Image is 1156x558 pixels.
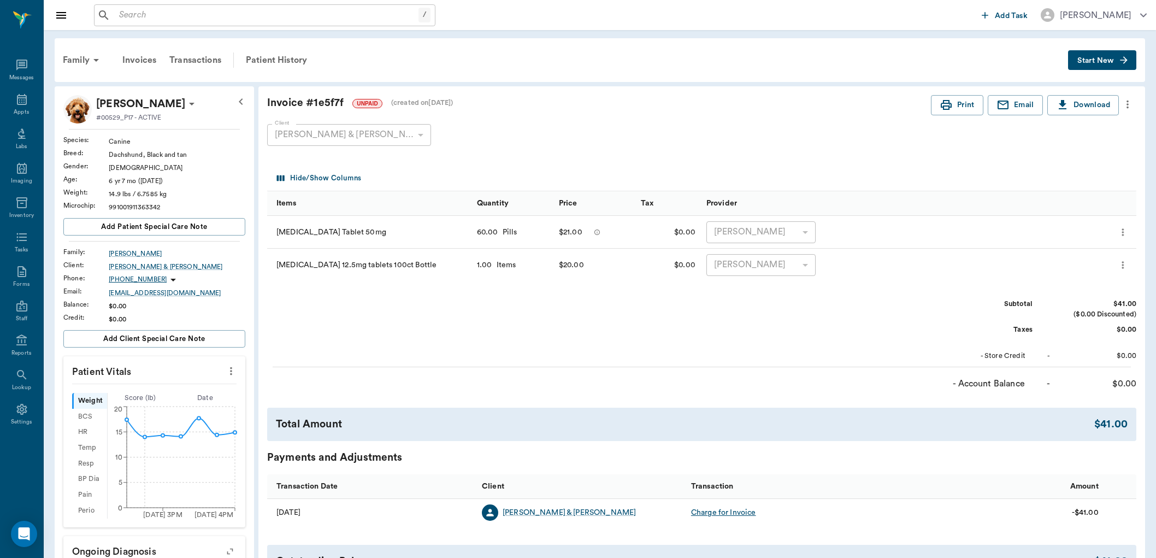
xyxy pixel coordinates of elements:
div: $0.00 [635,249,701,281]
div: Provider [706,188,737,219]
div: Missi McGowan [96,95,185,113]
button: Add patient Special Care Note [63,218,245,236]
div: [PERSON_NAME] [1060,9,1131,22]
button: Add client Special Care Note [63,330,245,348]
div: Open Intercom Messenger [11,521,37,547]
div: Quantity [471,191,553,216]
button: message [591,224,603,240]
button: Email [988,95,1043,115]
div: Dachshund, Black and tan [109,150,245,160]
button: Print [931,95,983,115]
a: [PERSON_NAME] & [PERSON_NAME] [109,262,245,272]
span: Add patient Special Care Note [101,221,207,233]
tspan: 5 [119,479,122,486]
div: Email : [63,286,109,296]
div: Imaging [11,177,32,185]
div: - Store Credit [943,351,1025,361]
div: Staff [16,315,27,323]
div: [PERSON_NAME] & [PERSON_NAME] [267,124,431,146]
a: [PERSON_NAME] & [PERSON_NAME] [503,507,636,518]
tspan: 15 [116,428,122,435]
div: [PERSON_NAME] [109,249,245,259]
div: Tax [635,191,701,216]
button: Add Task [977,5,1032,25]
button: Select columns [274,170,364,187]
div: $0.00 [635,216,701,249]
div: Amount [895,474,1104,498]
div: Inventory [9,212,34,220]
div: Credit : [63,313,109,322]
div: $41.00 [1054,299,1136,309]
div: Pills [498,227,517,238]
div: $20.00 [559,257,584,273]
div: $0.00 [109,301,245,311]
div: Lookup [12,384,31,392]
div: Taxes [951,325,1033,335]
a: [EMAIL_ADDRESS][DOMAIN_NAME] [109,288,245,298]
tspan: [DATE] 4PM [194,512,234,518]
div: Reports [11,349,32,357]
div: 1.00 [477,260,492,271]
div: Settings [11,418,33,426]
div: Appts [14,108,29,116]
div: Items [492,260,516,271]
tspan: [DATE] 3PM [143,512,182,518]
tspan: 0 [118,504,122,511]
div: Family : [63,247,109,257]
div: / [418,8,430,22]
div: [DEMOGRAPHIC_DATA] [109,163,245,173]
button: more [1114,223,1131,242]
div: $0.00 [1054,351,1136,361]
div: Total Amount [276,416,1094,432]
div: Date [173,393,238,403]
div: Score ( lb ) [108,393,173,403]
div: Temp [72,440,107,456]
div: Balance : [63,299,109,309]
button: [PERSON_NAME] [1032,5,1155,25]
div: [MEDICAL_DATA] 12.5mg tablets 100ct Bottle [267,249,471,281]
div: Species : [63,135,109,145]
div: Price [559,188,577,219]
div: 08/29/25 [276,507,300,518]
div: $0.00 [109,314,245,324]
button: Start New [1068,50,1136,71]
div: Subtotal [951,299,1033,309]
tspan: 10 [115,454,122,461]
div: Invoices [116,47,163,73]
div: - [1047,377,1050,390]
div: [PERSON_NAME] [706,221,816,243]
div: Provider [701,191,905,216]
input: Search [115,8,418,23]
div: Patient History [239,47,314,73]
p: Patient Vitals [63,356,245,384]
div: 6 yr 7 mo ([DATE]) [109,176,245,186]
p: [PHONE_NUMBER] [109,275,167,284]
div: Payments and Adjustments [267,450,1136,466]
div: 991001911363342 [109,202,245,212]
div: Client [476,474,686,498]
div: Labs [16,143,27,151]
button: more [222,362,240,380]
div: [MEDICAL_DATA] Tablet 50mg [267,216,471,249]
button: more [1119,95,1136,114]
div: Transactions [163,47,228,73]
div: Charge for Invoice [691,507,756,518]
div: Microchip : [63,201,109,210]
p: #00529_P17 - ACTIVE [96,113,161,122]
div: 60.00 [477,227,498,238]
div: Client : [63,260,109,270]
div: Resp [72,456,107,472]
div: Weight : [63,187,109,197]
div: Messages [9,74,34,82]
button: Download [1047,95,1119,115]
div: (created on [DATE] ) [391,98,453,108]
div: Tax [641,188,653,219]
div: -$41.00 [1072,507,1099,518]
div: Transaction [691,471,734,502]
div: $0.00 [1054,377,1136,390]
div: Invoice # 1e5f7f [267,95,931,111]
div: Quantity [477,188,509,219]
div: Gender : [63,161,109,171]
